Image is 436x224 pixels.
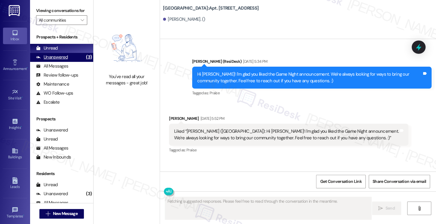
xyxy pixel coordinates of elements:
[186,147,196,153] span: Praise
[417,206,422,211] i: 
[36,200,68,206] div: All Messages
[36,136,58,142] div: Unread
[36,154,71,160] div: New Inbounds
[174,128,399,141] div: Liked “[PERSON_NAME] ([GEOGRAPHIC_DATA]): Hi [PERSON_NAME]! I'm glad you liked the Game Night ann...
[36,81,69,87] div: Maintenance
[320,178,361,185] span: Get Conversation Link
[192,58,431,67] div: [PERSON_NAME] (ResiDesk)
[169,146,408,154] div: Tagged as:
[22,95,23,99] span: •
[3,116,27,132] a: Insights •
[163,5,259,11] b: [GEOGRAPHIC_DATA]: Apt. [STREET_ADDRESS]
[316,175,365,188] button: Get Conversation Link
[46,211,50,216] i: 
[36,90,73,96] div: WO Follow-ups
[30,116,93,122] div: Prospects
[197,71,422,84] div: Hi [PERSON_NAME]! I'm glad you liked the Game Night announcement. We're always looking for ways t...
[23,213,24,217] span: •
[163,16,205,23] div: [PERSON_NAME]. ()
[84,189,93,198] div: (3)
[3,146,27,162] a: Buildings
[192,89,431,97] div: Tagged as:
[3,28,27,44] a: Inbox
[36,45,58,51] div: Unread
[36,127,68,133] div: Unanswered
[9,5,21,16] img: ResiDesk Logo
[39,15,78,25] input: All communities
[53,210,78,217] span: New Message
[36,6,87,15] label: Viewing conversations for
[36,63,68,69] div: All Messages
[36,182,58,188] div: Unread
[241,58,267,65] div: [DATE] 5:34 PM
[39,209,84,219] button: New Message
[27,66,28,70] span: •
[30,171,93,177] div: Residents
[36,191,68,197] div: Unanswered
[100,74,153,86] div: You've read all your messages - great job!
[199,115,225,122] div: [DATE] 5:52 PM
[3,87,27,103] a: Site Visit •
[30,34,93,40] div: Prospects + Residents
[84,53,93,62] div: (3)
[3,205,27,221] a: Templates •
[21,125,22,129] span: •
[210,90,220,95] span: Praise
[36,72,78,78] div: Review follow-ups
[36,54,68,60] div: Unanswered
[369,175,430,188] button: Share Conversation via email
[36,99,60,105] div: Escalate
[372,201,401,215] button: Send
[3,175,27,192] a: Leads
[165,197,371,219] textarea: Fetching suggested responses. Please feel free to read through the conversation in the meantime.
[373,178,426,185] span: Share Conversation via email
[378,206,383,211] i: 
[169,115,408,124] div: [PERSON_NAME]
[385,205,395,211] span: Send
[100,26,153,70] img: empty-state
[81,18,84,23] i: 
[36,145,68,151] div: All Messages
